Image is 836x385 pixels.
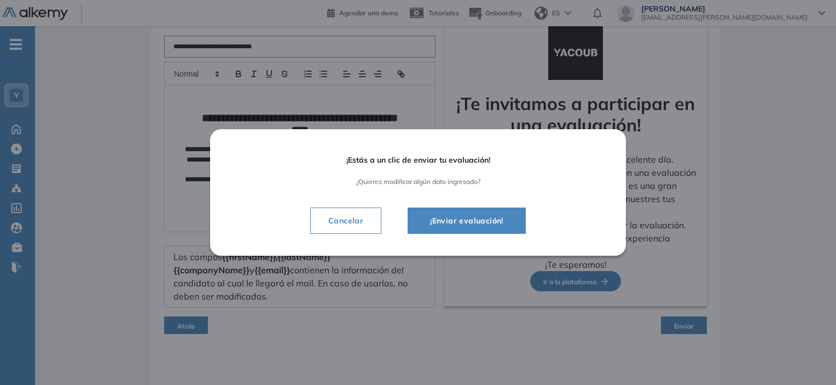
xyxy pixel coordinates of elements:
[241,156,595,165] span: ¡Estás a un clic de enviar tu evaluación!
[320,214,372,227] span: Cancelar
[241,178,595,186] span: ¿Quieres modificar algún dato ingresado?
[781,332,836,385] iframe: Chat Widget
[781,332,836,385] div: Widget de chat
[408,208,526,234] button: ¡Enviar evaluación!
[310,208,381,234] button: Cancelar
[421,214,512,227] span: ¡Enviar evaluación!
